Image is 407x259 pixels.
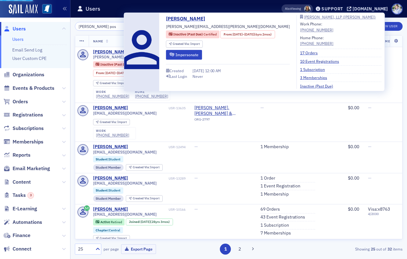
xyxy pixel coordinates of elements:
div: home [135,90,168,94]
div: work [96,90,129,94]
span: [EMAIL_ADDRESS][DOMAIN_NAME] [93,150,157,154]
span: [DATE] [117,71,127,75]
div: Created Via: Import [126,164,163,171]
span: Created Via : [133,196,150,200]
div: work [96,129,129,133]
div: USR-13289 [129,176,186,181]
button: [DOMAIN_NAME] [347,7,390,11]
strong: 25 [370,246,376,252]
div: – (6yrs 2mos) [233,32,272,37]
span: $0.00 [348,105,359,111]
span: — [194,144,198,149]
div: From: 2019-07-12 00:00:00 [93,70,148,77]
a: 3 Memberships [300,75,332,80]
span: Visa : x8763 [368,206,390,212]
span: Inactive (Past Due) [173,32,203,36]
div: Inactive (Past Due): Inactive (Past Due): Certified [166,30,220,38]
a: 1 Subscription [300,67,330,72]
a: [PERSON_NAME] [93,144,128,150]
span: Created Via : [100,120,117,124]
div: Student Member [93,164,124,171]
a: View Homepage [38,4,52,15]
div: [PHONE_NUMBER] [135,94,168,99]
a: [PERSON_NAME] [93,49,128,55]
span: — [194,206,198,212]
span: Profile [392,3,403,14]
div: Import [133,197,160,200]
span: E-Learning [13,205,37,212]
span: Joined : [129,220,141,224]
a: Content [3,179,31,186]
a: [PHONE_NUMBER] [96,133,129,138]
span: Created Via : [100,236,117,240]
span: From : [224,32,233,37]
span: Student : [96,157,109,161]
a: [PHONE_NUMBER] [96,94,129,99]
a: Tasks3 [3,192,34,199]
div: USR-12494 [129,145,186,149]
a: [PERSON_NAME] [93,105,128,111]
img: SailAMX [42,4,52,14]
a: 10 Event Registrations [300,58,344,64]
div: Work Phone: [300,21,333,33]
span: [DATE] [244,32,254,36]
a: 1 Order [260,175,275,181]
span: Student : [96,188,109,192]
span: Certified [203,32,217,36]
span: Subscriptions [13,125,44,132]
a: Organizations [3,71,44,78]
div: Also [285,7,291,11]
span: [DATE] [105,71,115,75]
span: [PERSON_NAME][EMAIL_ADDRESS][PERSON_NAME][DOMAIN_NAME] [166,24,290,29]
a: 1 Subscription [260,223,289,228]
a: Reports [3,152,31,159]
a: Student:Student [96,157,120,161]
a: [PERSON_NAME] [93,175,128,181]
div: [PHONE_NUMBER] [300,40,333,46]
div: Created Via: Import [93,119,130,126]
div: – (6yrs 2mos) [105,71,144,75]
a: Email Send Log [12,47,42,53]
div: 25 [78,246,92,252]
a: Memberships [3,138,43,145]
div: [PERSON_NAME] [93,207,128,212]
a: Events & Products [3,85,54,92]
span: [PERSON_NAME][EMAIL_ADDRESS][PERSON_NAME][DOMAIN_NAME] [93,55,186,59]
span: Reports [13,152,31,159]
span: $0.00 [348,206,359,212]
div: USR-13635 [129,106,186,110]
div: [PERSON_NAME], LLP ([PERSON_NAME]) [304,15,376,19]
span: 4 / 2030 [368,212,402,216]
div: Import [100,121,127,124]
span: Users [13,25,26,32]
span: Noma Burge [304,6,311,12]
span: — [368,175,371,181]
div: From: 2019-07-12 00:00:00 [220,30,275,38]
a: [PERSON_NAME] [166,15,210,23]
span: Barnes, Bailey, Janoush & Dick PA (Flowood, MS) [194,105,252,116]
span: — [194,175,198,181]
span: Content [13,179,31,186]
div: Created Via: Import [93,80,130,87]
a: Student:Student [96,188,120,192]
span: [DATE] [233,32,243,36]
div: Import [100,82,127,85]
span: Viewing [285,7,301,11]
a: Inactive (Past Due) Certified [169,32,216,37]
a: Active Retired [96,220,122,224]
button: 2 [234,244,245,255]
a: Automations [3,219,42,226]
span: — [368,105,371,111]
a: [PHONE_NUMBER] [300,27,333,33]
span: Connect [13,246,31,252]
span: [EMAIL_ADDRESS][DOMAIN_NAME] [93,111,157,116]
a: Email Marketing [3,165,50,172]
span: Tasks [13,192,34,199]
